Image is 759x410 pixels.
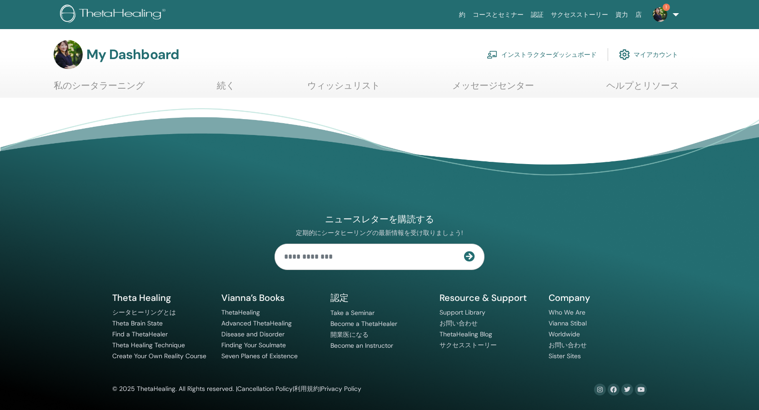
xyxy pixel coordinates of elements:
a: ThetaHealing Blog [439,330,492,338]
a: 資力 [612,6,632,23]
h5: Theta Healing [112,292,210,304]
h5: Vianna’s Books [221,292,320,304]
a: 認証 [527,6,547,23]
a: Who We Are [549,308,585,316]
a: Seven Planes of Existence [221,352,298,360]
a: Finding Your Soulmate [221,341,286,349]
a: メッセージセンター [452,80,534,98]
a: Disease and Disorder [221,330,285,338]
a: 開業医になる [330,330,369,339]
a: 続く [217,80,235,98]
h5: 認定 [330,292,429,304]
a: Theta Brain State [112,319,163,327]
a: インストラクターダッシュボード [487,45,597,65]
img: chalkboard-teacher.svg [487,50,498,59]
h5: Resource & Support [439,292,538,304]
a: 約 [455,6,469,23]
a: マイアカウント [619,45,678,65]
h3: My Dashboard [86,46,179,63]
a: Create Your Own Reality Course [112,352,206,360]
a: ThetaHealing [221,308,260,316]
a: コースとセミナー [469,6,527,23]
a: Find a ThetaHealer [112,330,168,338]
span: 1 [663,4,670,11]
div: © 2025 ThetaHealing. All Rights reserved. | | | [112,384,361,395]
h5: Company [549,292,647,304]
a: お問い合わせ [439,319,478,327]
a: 利用規約 [294,385,320,393]
a: ウィッシュリスト [307,80,380,98]
a: Theta Healing Technique [112,341,185,349]
a: Worldwide [549,330,580,338]
a: シータヒーリングとは [112,308,176,316]
h4: ニュースレターを購読する [275,213,484,225]
a: Become an Instructor [330,341,393,350]
a: Become a ThetaHealer [330,320,397,328]
img: default.jpg [54,40,83,69]
a: ヘルプとリソース [606,80,679,98]
a: Support Library [439,308,485,316]
a: サクセスストーリー [439,341,497,349]
a: Vianna Stibal [549,319,587,327]
img: logo.png [60,5,169,25]
a: お問い合わせ [549,341,587,349]
img: default.jpg [653,7,667,22]
a: Privacy Policy [321,385,361,393]
a: Advanced ThetaHealing [221,319,292,327]
img: cog.svg [619,47,630,62]
a: Cancellation Policy [237,385,293,393]
a: 店 [632,6,645,23]
p: 定期的にシータヒーリングの最新情報を受け取りましょう! [275,229,484,237]
a: 私のシータラーニング [54,80,145,98]
a: サクセスストーリー [547,6,612,23]
a: Take a Seminar [330,309,375,317]
a: Sister Sites [549,352,581,360]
